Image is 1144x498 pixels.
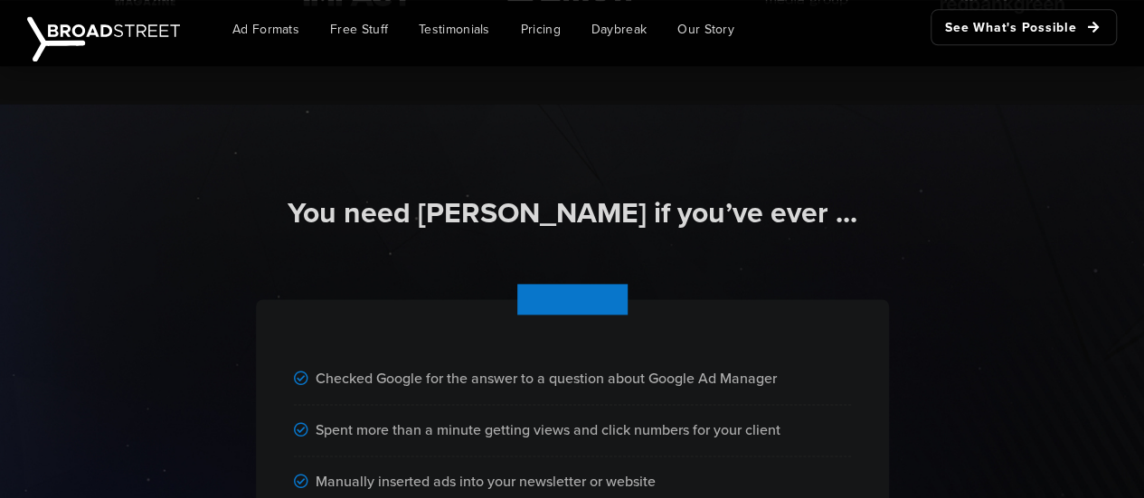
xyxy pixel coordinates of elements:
div: Checked Google for the answer to a question about Google Ad Manager [294,353,851,405]
a: Daybreak [578,9,660,50]
span: Pricing [521,20,561,39]
span: Our Story [677,20,734,39]
h2: You need [PERSON_NAME] if you’ve ever ... [68,194,1077,232]
a: Testimonials [405,9,504,50]
span: Daybreak [591,20,647,39]
div: Spent more than a minute getting views and click numbers for your client [294,405,851,456]
span: Free Stuff [330,20,388,39]
a: Our Story [664,9,748,50]
a: Ad Formats [219,9,313,50]
span: Testimonials [419,20,490,39]
a: See What's Possible [931,9,1117,45]
span: Ad Formats [232,20,299,39]
a: Free Stuff [317,9,402,50]
img: Broadstreet | The Ad Manager for Small Publishers [27,16,180,61]
a: Pricing [507,9,574,50]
